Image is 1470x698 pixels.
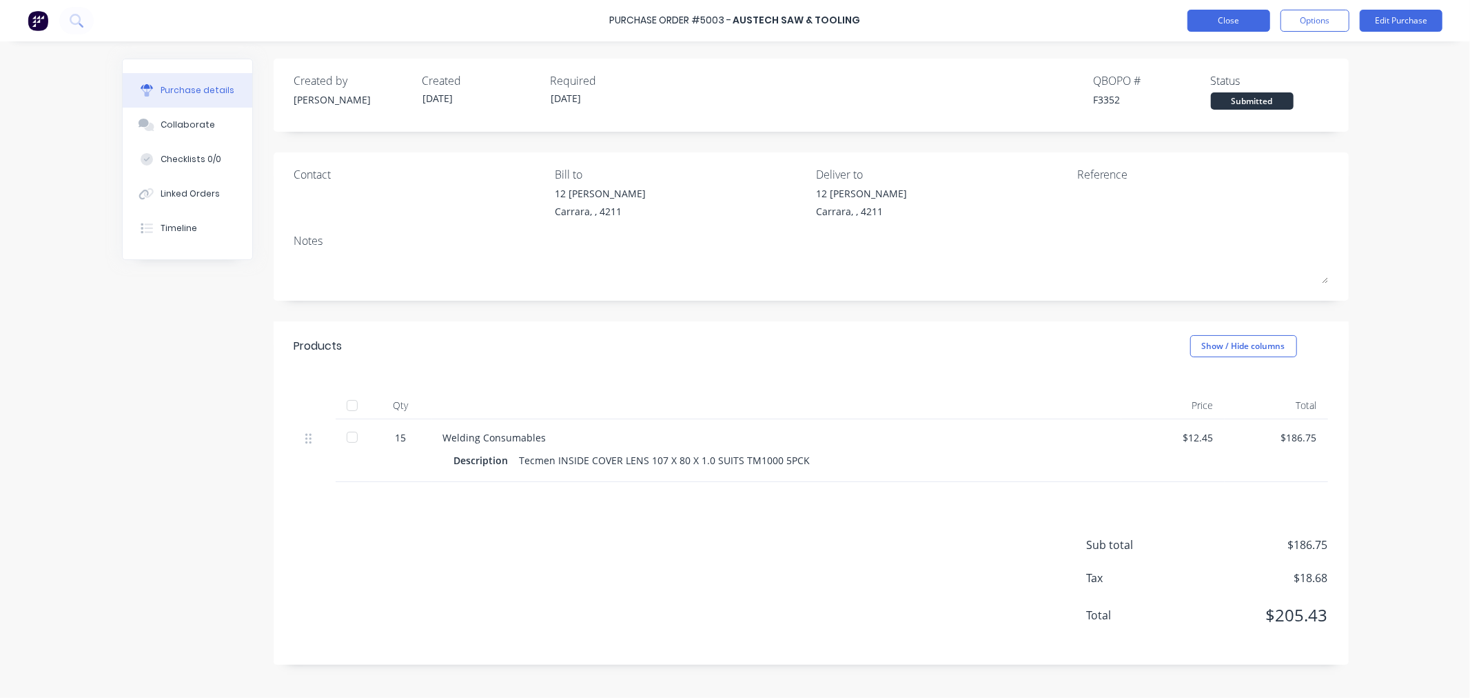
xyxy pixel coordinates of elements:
[610,14,732,28] div: Purchase Order #5003 -
[555,186,646,201] div: 12 [PERSON_NAME]
[816,186,907,201] div: 12 [PERSON_NAME]
[294,338,343,355] div: Products
[28,10,48,31] img: Factory
[1190,603,1328,628] span: $205.43
[1094,92,1211,107] div: F3352
[161,222,197,235] div: Timeline
[1225,392,1328,419] div: Total
[123,142,252,177] button: Checklists 0/0
[1087,607,1190,624] span: Total
[123,211,252,246] button: Timeline
[161,119,215,131] div: Collaborate
[551,72,668,89] div: Required
[520,450,810,470] div: Tecmen INSIDE COVER LENS 107 X 80 X 1.0 SUITS TM1000 5PCK
[1132,430,1214,445] div: $12.45
[294,166,545,183] div: Contact
[1211,92,1294,110] div: Submitted
[1077,166,1328,183] div: Reference
[381,430,421,445] div: 15
[1094,72,1211,89] div: QBO PO #
[1211,72,1328,89] div: Status
[1236,430,1317,445] div: $186.75
[161,153,221,166] div: Checklists 0/0
[443,430,1110,445] div: Welding Consumables
[1280,10,1349,32] button: Options
[1190,335,1297,357] button: Show / Hide columns
[1087,570,1190,586] span: Tax
[454,450,520,470] div: Description
[733,14,861,28] div: Austech Saw & Tooling
[123,73,252,108] button: Purchase details
[294,92,411,107] div: [PERSON_NAME]
[161,188,220,200] div: Linked Orders
[816,166,1067,183] div: Deliver to
[422,72,540,89] div: Created
[555,166,806,183] div: Bill to
[1187,10,1270,32] button: Close
[370,392,432,419] div: Qty
[123,108,252,142] button: Collaborate
[1087,537,1190,553] span: Sub total
[1121,392,1225,419] div: Price
[1190,537,1328,553] span: $186.75
[1360,10,1442,32] button: Edit Purchase
[816,204,907,219] div: Carrara, , 4211
[1190,570,1328,586] span: $18.68
[161,84,234,97] div: Purchase details
[294,232,1328,249] div: Notes
[294,72,411,89] div: Created by
[555,204,646,219] div: Carrara, , 4211
[123,177,252,211] button: Linked Orders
